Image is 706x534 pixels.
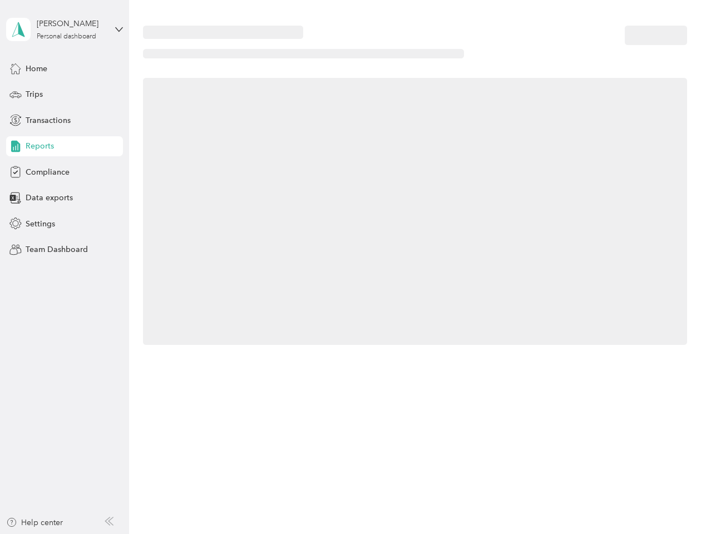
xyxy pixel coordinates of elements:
[26,63,47,75] span: Home
[26,140,54,152] span: Reports
[26,88,43,100] span: Trips
[37,33,96,40] div: Personal dashboard
[644,472,706,534] iframe: Everlance-gr Chat Button Frame
[26,218,55,230] span: Settings
[26,192,73,204] span: Data exports
[6,517,63,528] button: Help center
[37,18,106,29] div: [PERSON_NAME]
[26,115,71,126] span: Transactions
[26,244,88,255] span: Team Dashboard
[26,166,70,178] span: Compliance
